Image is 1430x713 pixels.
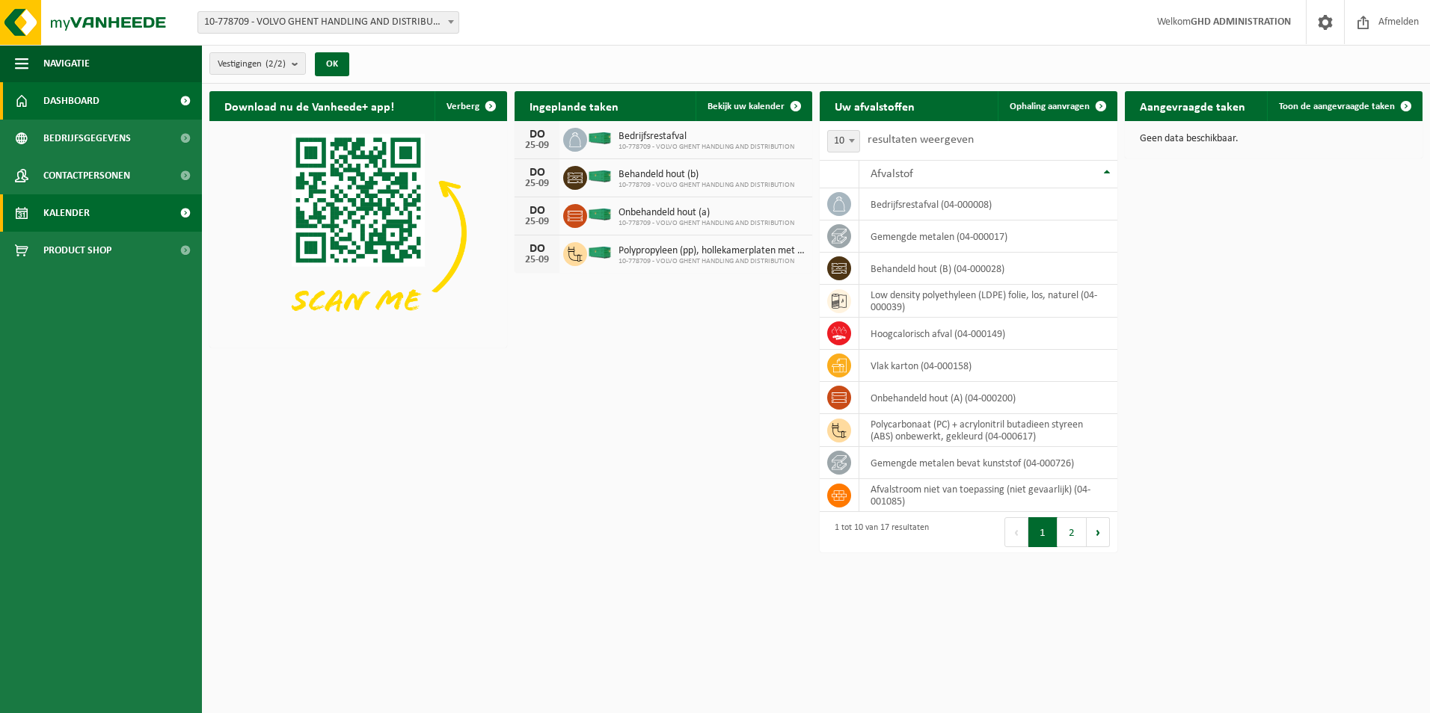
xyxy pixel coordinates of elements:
td: hoogcalorisch afval (04-000149) [859,318,1117,350]
button: 1 [1028,517,1058,547]
button: Verberg [435,91,506,121]
div: 25-09 [522,217,552,227]
td: onbehandeld hout (A) (04-000200) [859,382,1117,414]
span: 10-778709 - VOLVO GHENT HANDLING AND DISTRIBUTION [619,219,794,228]
img: HK-XC-40-GN-00 [587,246,613,259]
h2: Download nu de Vanheede+ app! [209,91,409,120]
span: Verberg [447,102,479,111]
td: afvalstroom niet van toepassing (niet gevaarlijk) (04-001085) [859,479,1117,512]
td: vlak karton (04-000158) [859,350,1117,382]
button: Vestigingen(2/2) [209,52,306,75]
span: Toon de aangevraagde taken [1279,102,1395,111]
div: DO [522,129,552,141]
span: 10 [828,131,859,152]
span: Onbehandeld hout (a) [619,207,794,219]
td: polycarbonaat (PC) + acrylonitril butadieen styreen (ABS) onbewerkt, gekleurd (04-000617) [859,414,1117,447]
td: low density polyethyleen (LDPE) folie, los, naturel (04-000039) [859,285,1117,318]
span: Bekijk uw kalender [708,102,785,111]
a: Ophaling aanvragen [998,91,1116,121]
span: Product Shop [43,232,111,269]
img: Download de VHEPlus App [209,121,507,345]
span: 10-778709 - VOLVO GHENT HANDLING AND DISTRIBUTION [619,181,794,190]
span: Polypropyleen (pp), hollekamerplaten met geweven pp, gekleurd [619,245,805,257]
td: gemengde metalen (04-000017) [859,220,1117,253]
div: DO [522,243,552,255]
span: Contactpersonen [43,157,130,194]
img: HK-XC-40-GN-00 [587,208,613,221]
label: resultaten weergeven [868,134,974,146]
count: (2/2) [266,59,286,69]
td: gemengde metalen bevat kunststof (04-000726) [859,447,1117,479]
div: 25-09 [522,179,552,189]
span: 10-778709 - VOLVO GHENT HANDLING AND DISTRIBUTION [619,257,805,266]
span: 10-778709 - VOLVO GHENT HANDLING AND DISTRIBUTION - DESTELDONK [198,12,458,33]
span: Vestigingen [218,53,286,75]
span: 10-778709 - VOLVO GHENT HANDLING AND DISTRIBUTION [619,143,794,152]
button: Previous [1004,517,1028,547]
div: 25-09 [522,141,552,151]
p: Geen data beschikbaar. [1140,134,1408,144]
img: HK-XC-40-GN-00 [587,132,613,145]
strong: GHD ADMINISTRATION [1191,16,1291,28]
button: 2 [1058,517,1087,547]
span: Ophaling aanvragen [1010,102,1090,111]
td: behandeld hout (B) (04-000028) [859,253,1117,285]
a: Toon de aangevraagde taken [1267,91,1421,121]
img: HK-XC-40-GN-00 [587,170,613,183]
div: 1 tot 10 van 17 resultaten [827,516,929,549]
span: Bedrijfsrestafval [619,131,794,143]
button: OK [315,52,349,76]
span: Dashboard [43,82,99,120]
span: Kalender [43,194,90,232]
span: Behandeld hout (b) [619,169,794,181]
h2: Uw afvalstoffen [820,91,930,120]
span: Afvalstof [871,168,913,180]
button: Next [1087,517,1110,547]
div: 25-09 [522,255,552,265]
div: DO [522,205,552,217]
div: DO [522,167,552,179]
h2: Ingeplande taken [515,91,633,120]
span: Bedrijfsgegevens [43,120,131,157]
h2: Aangevraagde taken [1125,91,1260,120]
span: 10-778709 - VOLVO GHENT HANDLING AND DISTRIBUTION - DESTELDONK [197,11,459,34]
span: Navigatie [43,45,90,82]
span: 10 [827,130,860,152]
a: Bekijk uw kalender [696,91,811,121]
td: bedrijfsrestafval (04-000008) [859,188,1117,220]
